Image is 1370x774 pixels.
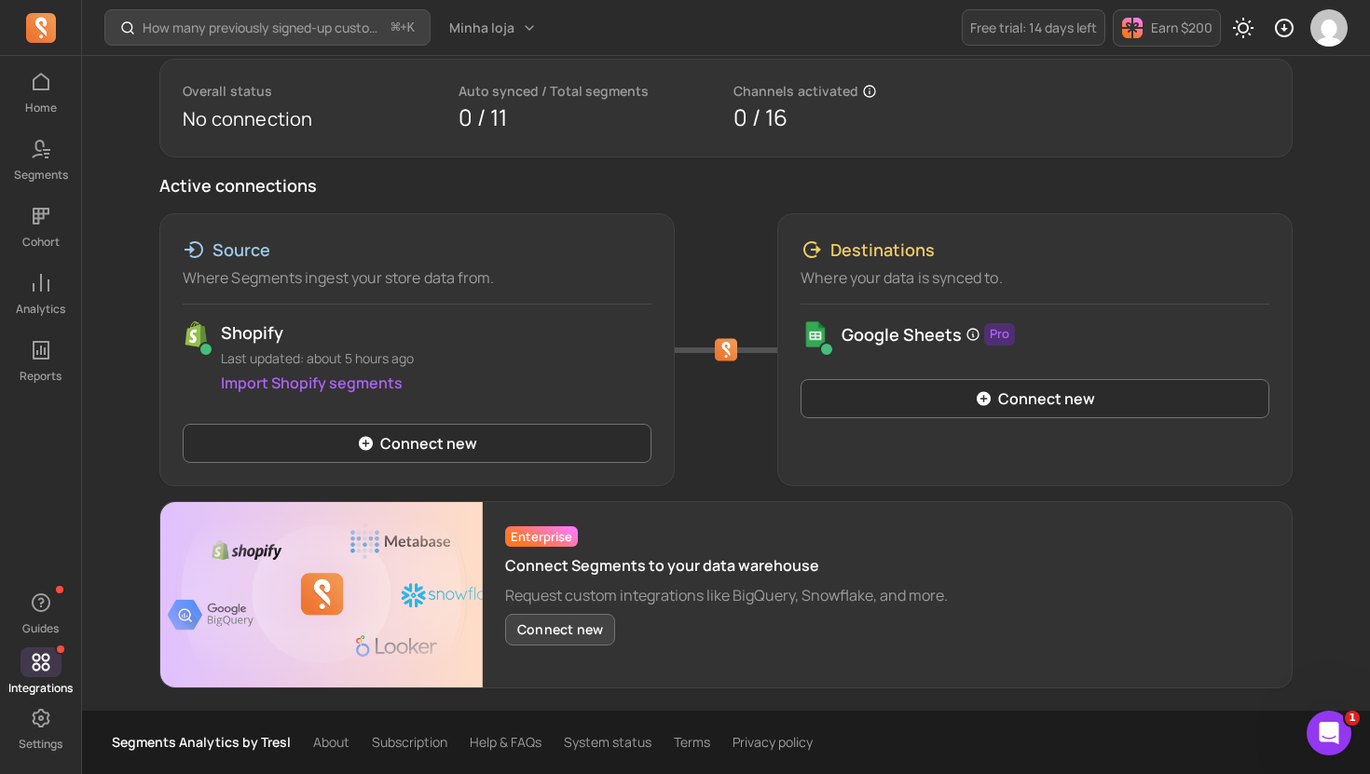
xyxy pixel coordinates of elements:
[984,323,1015,346] span: Pro
[183,106,313,132] p: No connection
[505,614,615,645] button: Connect new
[221,349,651,368] p: Last updated: about 5 hours ago
[25,101,57,115] p: Home
[16,302,65,317] p: Analytics
[183,424,651,463] a: Connect new
[183,82,444,101] p: Overall status
[159,172,1293,198] p: Active connections
[505,554,948,577] p: Connect Segments to your data warehouse
[391,18,415,37] span: +
[733,82,858,101] p: Channels activated
[20,369,62,384] p: Reports
[14,168,68,183] p: Segments
[407,20,415,35] kbd: K
[505,584,948,606] p: Request custom integrations like BigQuery, Snowflake, and more.
[8,681,73,696] p: Integrations
[1345,711,1360,726] span: 1
[1310,9,1348,47] img: avatar
[390,17,401,40] kbd: ⌘
[160,502,483,687] img: Google sheet banner
[564,733,651,752] a: System status
[22,235,60,250] p: Cohort
[221,319,651,346] p: Shopify
[674,733,710,752] a: Terms
[1307,711,1351,755] iframe: Intercom live chat
[842,321,962,347] p: Google Sheets
[183,319,210,349] img: shopify
[313,733,349,752] a: About
[459,82,719,101] p: Auto synced / Total segments
[505,526,578,547] span: Enterprise
[1113,9,1221,47] button: Earn $200
[104,9,431,46] button: How many previously signed-up customers placed their first order this period?⌘+K
[372,733,447,752] a: Subscription
[459,101,719,134] p: 0 / 11
[733,101,994,134] p: 0 / 16
[970,19,1097,37] p: Free trial: 14 days left
[801,379,1269,418] a: Connect new
[112,733,291,752] p: Segments Analytics by Tresl
[1225,9,1262,47] button: Toggle dark mode
[962,9,1105,46] a: Free trial: 14 days left
[21,584,62,640] button: Guides
[183,266,651,289] p: Where Segments ingest your store data from.
[801,319,830,349] img: gs
[801,266,1269,289] p: Where your data is synced to.
[449,19,514,37] span: Minha loja
[22,621,59,636] p: Guides
[733,733,813,752] a: Privacy policy
[438,11,548,45] button: Minha loja
[830,237,935,263] p: Destinations
[1151,19,1212,37] p: Earn $200
[143,19,384,37] p: How many previously signed-up customers placed their first order this period?
[212,237,270,263] p: Source
[470,733,541,752] a: Help & FAQs
[221,373,403,393] a: Import Shopify segments
[19,737,62,752] p: Settings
